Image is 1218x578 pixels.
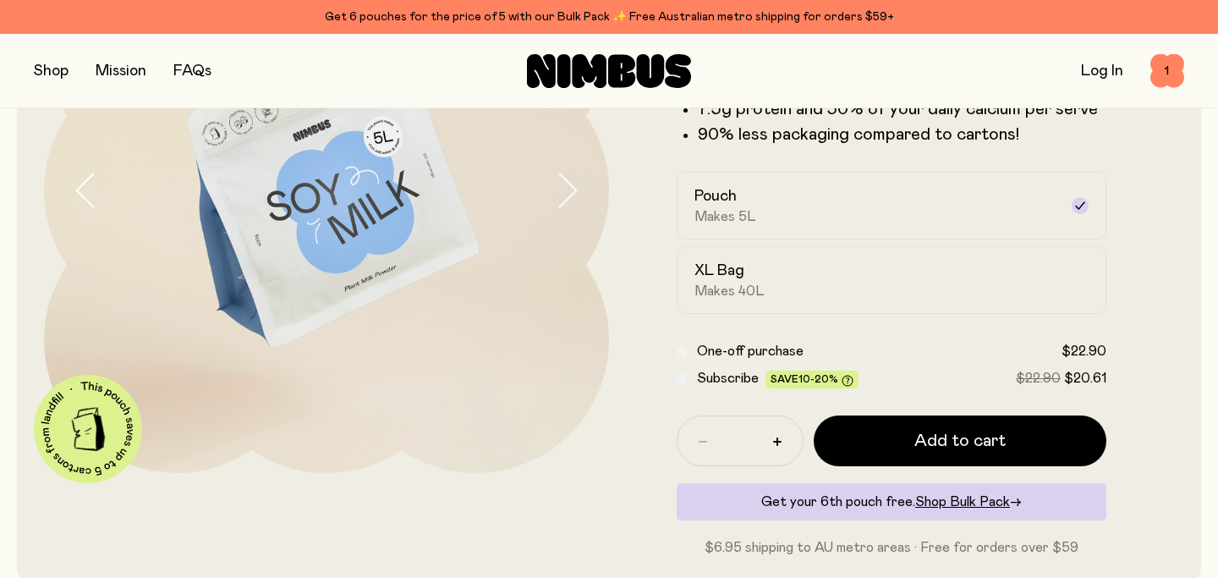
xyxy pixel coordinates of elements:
[771,374,853,387] span: Save
[173,63,211,79] a: FAQs
[677,483,1106,520] div: Get your 6th pouch free.
[915,495,1010,509] span: Shop Bulk Pack
[694,283,765,300] span: Makes 40L
[1064,372,1106,385] span: $20.61
[1150,54,1184,88] button: 1
[694,261,744,281] h2: XL Bag
[914,429,1006,453] span: Add to cart
[697,372,759,385] span: Subscribe
[1062,344,1106,358] span: $22.90
[814,416,1106,466] button: Add to cart
[694,186,737,206] h2: Pouch
[1016,372,1061,385] span: $22.90
[694,208,756,225] span: Makes 5L
[34,7,1184,27] div: Get 6 pouches for the price of 5 with our Bulk Pack ✨ Free Australian metro shipping for orders $59+
[915,495,1022,509] a: Shop Bulk Pack→
[798,374,838,384] span: 10-20%
[698,124,1106,145] p: 90% less packaging compared to cartons!
[1081,63,1123,79] a: Log In
[698,99,1106,119] li: 7.5g protein and 30% of your daily calcium per serve
[677,537,1106,558] p: $6.95 shipping to AU metro areas · Free for orders over $59
[697,344,804,358] span: One-off purchase
[96,63,146,79] a: Mission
